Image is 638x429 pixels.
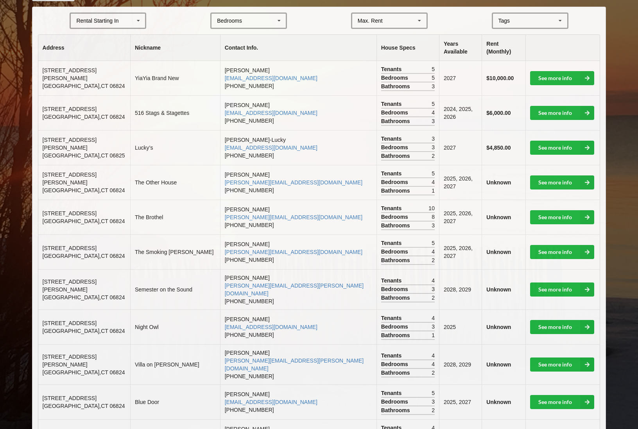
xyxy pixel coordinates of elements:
span: 5 [432,74,435,82]
span: 3 [432,135,435,143]
th: Contact Info. [220,35,376,61]
span: [GEOGRAPHIC_DATA] , CT 06824 [43,253,125,259]
span: Bedrooms [381,109,410,116]
td: Villa on [PERSON_NAME] [130,344,220,384]
td: [PERSON_NAME] [PHONE_NUMBER] [220,384,376,419]
td: 516 Stags & Stagettes [130,95,220,130]
td: [PERSON_NAME] [PHONE_NUMBER] [220,309,376,344]
td: [PERSON_NAME] [PHONE_NUMBER] [220,165,376,200]
td: Blue Door [130,384,220,419]
span: Bathrooms [381,294,412,302]
span: Bedrooms [381,398,410,406]
td: [PERSON_NAME] [PHONE_NUMBER] [220,95,376,130]
a: See more info [530,245,594,259]
span: Tenants [381,204,404,212]
span: 4 [432,352,435,359]
div: Tags [496,16,522,25]
span: 3 [432,398,435,406]
b: Unknown [486,286,511,293]
b: Unknown [486,249,511,255]
td: YiaYia Brand New [130,61,220,95]
td: Lucky’s [130,130,220,165]
div: Rental Starting In [76,18,118,23]
span: [STREET_ADDRESS] [43,210,97,216]
td: The Smoking [PERSON_NAME] [130,234,220,269]
span: Tenants [381,352,404,359]
span: 3 [432,222,435,229]
span: Bedrooms [381,213,410,221]
a: See more info [530,106,594,120]
th: Nickname [130,35,220,61]
span: [GEOGRAPHIC_DATA] , CT 06825 [43,152,125,159]
span: Tenants [381,65,404,73]
span: Tenants [381,389,404,397]
span: 3 [432,285,435,293]
span: [GEOGRAPHIC_DATA] , CT 06824 [43,114,125,120]
span: 2 [432,406,435,414]
a: [PERSON_NAME][EMAIL_ADDRESS][PERSON_NAME][DOMAIN_NAME] [225,357,364,372]
a: [PERSON_NAME][EMAIL_ADDRESS][PERSON_NAME][DOMAIN_NAME] [225,282,364,297]
span: 5 [432,170,435,177]
a: See more info [530,175,594,189]
span: 5 [432,239,435,247]
div: Bedrooms [217,18,242,23]
span: Tenants [381,277,404,284]
td: The Other House [130,165,220,200]
a: [EMAIL_ADDRESS][DOMAIN_NAME] [225,324,317,330]
span: [STREET_ADDRESS] [43,106,97,112]
td: [PERSON_NAME] [PHONE_NUMBER] [220,344,376,384]
span: 5 [432,389,435,397]
span: Bedrooms [381,285,410,293]
span: Bathrooms [381,331,412,339]
span: Bathrooms [381,256,412,264]
a: See more info [530,141,594,155]
b: Unknown [486,214,511,220]
td: [PERSON_NAME]-Lucky [PHONE_NUMBER] [220,130,376,165]
span: 4 [432,314,435,322]
b: $6,000.00 [486,110,511,116]
span: 2 [432,152,435,160]
span: Bathrooms [381,369,412,377]
span: 2 [432,294,435,302]
span: 3 [432,82,435,90]
div: Max. Rent [358,18,383,23]
td: 2027 [439,61,482,95]
span: [GEOGRAPHIC_DATA] , CT 06824 [43,403,125,409]
span: Bedrooms [381,248,410,256]
span: Bedrooms [381,74,410,82]
span: 3 [432,323,435,331]
th: Address [38,35,130,61]
span: [GEOGRAPHIC_DATA] , CT 06824 [43,328,125,334]
span: Bedrooms [381,360,410,368]
span: Bathrooms [381,222,412,229]
td: 2025, 2026, 2027 [439,200,482,234]
span: Tenants [381,135,404,143]
a: [EMAIL_ADDRESS][DOMAIN_NAME] [225,75,317,81]
span: 4 [432,248,435,256]
a: See more info [530,320,594,334]
th: Years Available [439,35,482,61]
td: Semester on the Sound [130,269,220,309]
td: 2025, 2027 [439,384,482,419]
a: [EMAIL_ADDRESS][DOMAIN_NAME] [225,399,317,405]
span: [STREET_ADDRESS][PERSON_NAME] [43,172,97,186]
td: Night Owl [130,309,220,344]
span: 3 [432,117,435,125]
a: [PERSON_NAME][EMAIL_ADDRESS][DOMAIN_NAME] [225,214,362,220]
span: [STREET_ADDRESS][PERSON_NAME] [43,354,97,368]
span: 8 [432,213,435,221]
span: 2 [432,369,435,377]
b: Unknown [486,324,511,330]
span: Bathrooms [381,82,412,90]
td: 2028, 2029 [439,344,482,384]
a: See more info [530,71,594,85]
td: [PERSON_NAME] [PHONE_NUMBER] [220,269,376,309]
span: 1 [432,187,435,195]
span: Tenants [381,170,404,177]
td: 2027 [439,130,482,165]
td: 2025, 2026, 2027 [439,165,482,200]
span: Bedrooms [381,178,410,186]
a: [PERSON_NAME][EMAIL_ADDRESS][DOMAIN_NAME] [225,179,362,186]
b: Unknown [486,399,511,405]
a: [EMAIL_ADDRESS][DOMAIN_NAME] [225,145,317,151]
